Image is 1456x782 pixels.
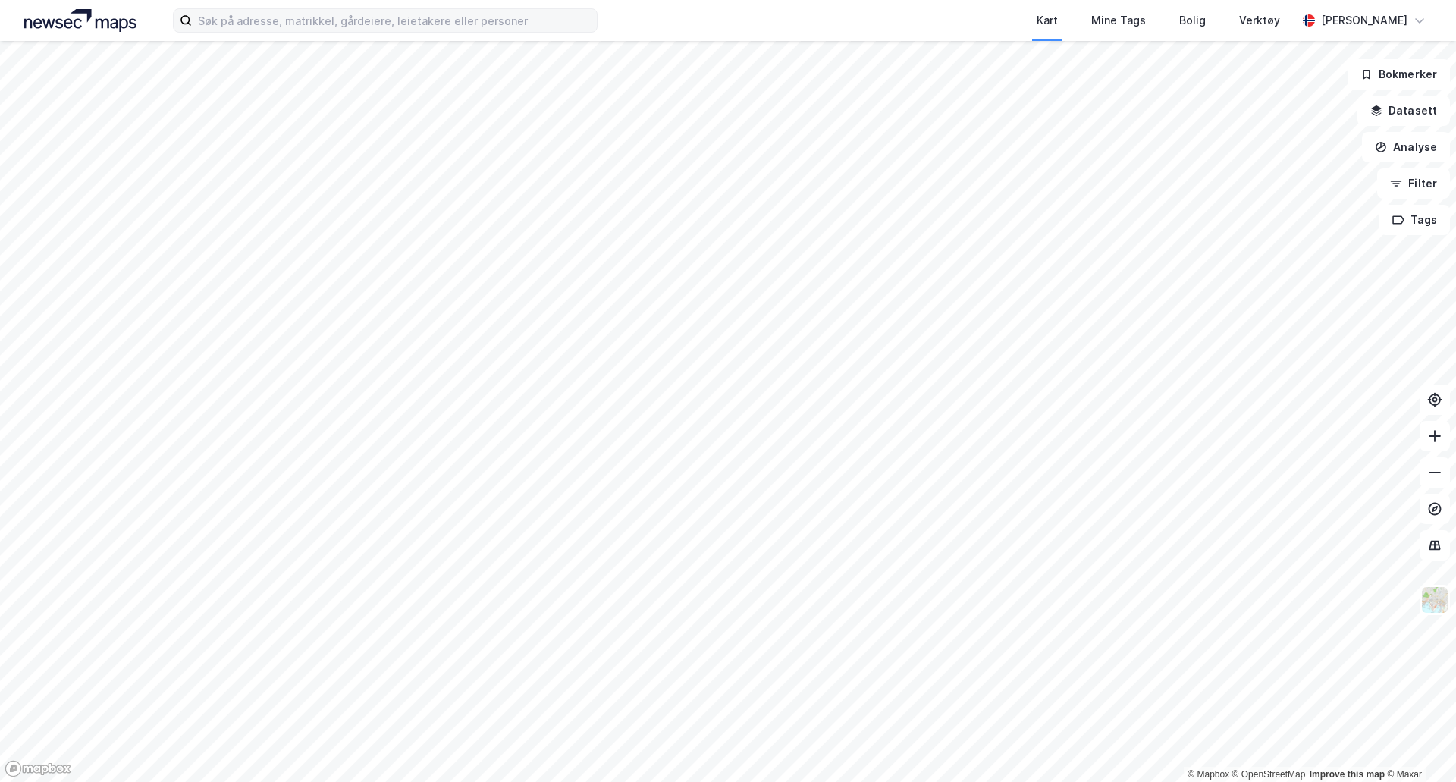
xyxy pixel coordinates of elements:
[1037,11,1058,30] div: Kart
[1179,11,1206,30] div: Bolig
[1188,769,1229,780] a: Mapbox
[1348,59,1450,90] button: Bokmerker
[1310,769,1385,780] a: Improve this map
[1420,586,1449,614] img: Z
[1377,168,1450,199] button: Filter
[1379,205,1450,235] button: Tags
[1091,11,1146,30] div: Mine Tags
[24,9,136,32] img: logo.a4113a55bc3d86da70a041830d287a7e.svg
[1380,709,1456,782] div: Kontrollprogram for chat
[5,760,71,777] a: Mapbox homepage
[1357,96,1450,126] button: Datasett
[192,9,597,32] input: Søk på adresse, matrikkel, gårdeiere, leietakere eller personer
[1321,11,1407,30] div: [PERSON_NAME]
[1380,709,1456,782] iframe: Chat Widget
[1239,11,1280,30] div: Verktøy
[1232,769,1306,780] a: OpenStreetMap
[1362,132,1450,162] button: Analyse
